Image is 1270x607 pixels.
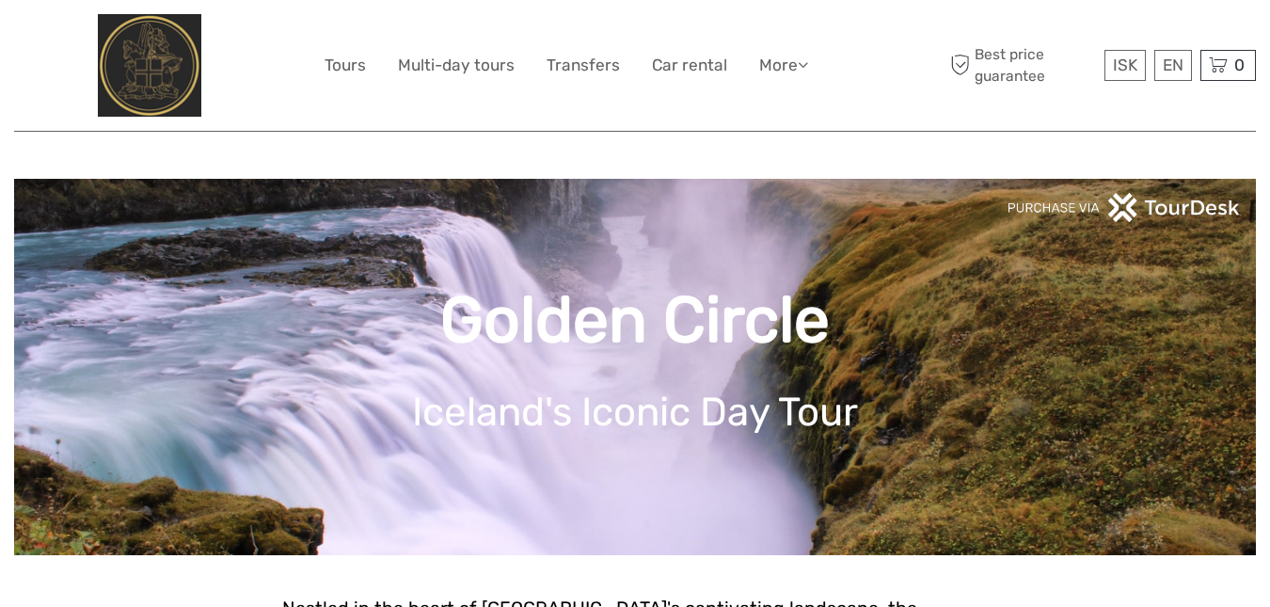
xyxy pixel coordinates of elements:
[1007,193,1242,222] img: PurchaseViaTourDeskwhite.png
[1154,50,1192,81] div: EN
[42,282,1228,359] h1: Golden Circle
[398,52,515,79] a: Multi-day tours
[759,52,808,79] a: More
[98,14,202,117] img: City Center Hotel
[325,52,366,79] a: Tours
[1113,56,1137,74] span: ISK
[652,52,727,79] a: Car rental
[547,52,620,79] a: Transfers
[945,44,1100,86] span: Best price guarantee
[1231,56,1247,74] span: 0
[42,389,1228,436] h1: Iceland's Iconic Day Tour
